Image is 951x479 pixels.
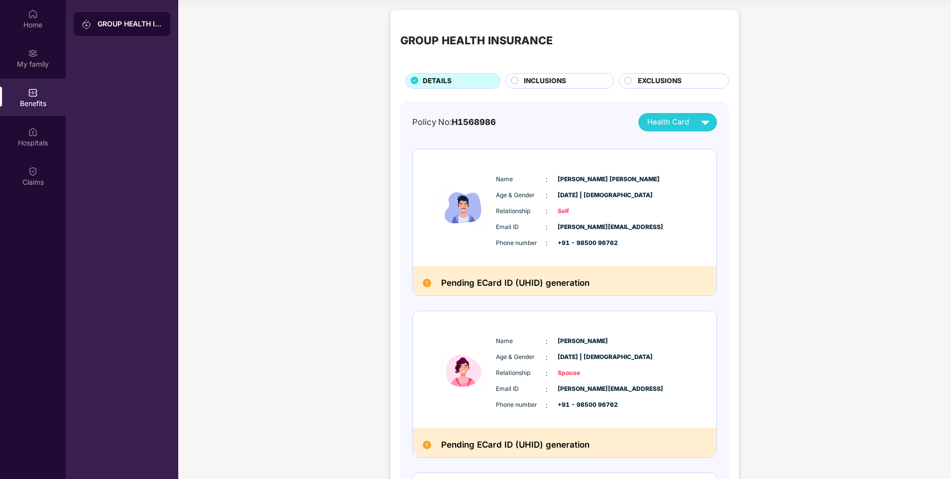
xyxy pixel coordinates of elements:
[546,206,548,217] span: :
[423,441,431,449] img: Pending
[496,353,546,362] span: Age & Gender
[546,222,548,233] span: :
[28,166,38,176] img: svg+xml;base64,PHN2ZyBpZD0iQ2xhaW0iIHhtbG5zPSJodHRwOi8vd3d3LnczLm9yZy8yMDAwL3N2ZyIgd2lkdGg9IjIwIi...
[697,114,714,131] img: svg+xml;base64,PHN2ZyB4bWxucz0iaHR0cDovL3d3dy53My5vcmcvMjAwMC9zdmciIHZpZXdCb3g9IjAgMCAyNCAyNCIgd2...
[423,279,431,287] img: Pending
[28,48,38,58] img: svg+xml;base64,PHN2ZyB3aWR0aD0iMjAiIGhlaWdodD0iMjAiIHZpZXdCb3g9IjAgMCAyMCAyMCIgZmlsbD0ibm9uZSIgeG...
[638,76,682,87] span: EXCLUSIONS
[98,19,162,29] div: GROUP HEALTH INSURANCE
[496,400,546,410] span: Phone number
[28,127,38,137] img: svg+xml;base64,PHN2ZyBpZD0iSG9zcGl0YWxzIiB4bWxucz0iaHR0cDovL3d3dy53My5vcmcvMjAwMC9zdmciIHdpZHRoPS...
[441,276,590,290] h2: Pending ECard ID (UHID) generation
[496,368,546,378] span: Relationship
[558,191,607,200] span: [DATE] | [DEMOGRAPHIC_DATA]
[546,174,548,185] span: :
[434,159,493,256] img: icon
[546,190,548,201] span: :
[452,117,496,127] span: H1568986
[496,337,546,346] span: Name
[496,175,546,184] span: Name
[423,76,452,87] span: DETAILS
[638,113,717,131] button: Health Card
[412,116,496,128] div: Policy No:
[647,117,689,128] span: Health Card
[434,321,493,418] img: icon
[28,88,38,98] img: svg+xml;base64,PHN2ZyBpZD0iQmVuZWZpdHMiIHhtbG5zPSJodHRwOi8vd3d3LnczLm9yZy8yMDAwL3N2ZyIgd2lkdGg9Ij...
[524,76,566,87] span: INCLUSIONS
[28,9,38,19] img: svg+xml;base64,PHN2ZyBpZD0iSG9tZSIgeG1sbnM9Imh0dHA6Ly93d3cudzMub3JnLzIwMDAvc3ZnIiB3aWR0aD0iMjAiIG...
[558,175,607,184] span: [PERSON_NAME] [PERSON_NAME]
[558,239,607,248] span: +91 - 98500 96762
[546,400,548,411] span: :
[558,337,607,346] span: [PERSON_NAME]
[496,223,546,232] span: Email ID
[546,368,548,379] span: :
[496,191,546,200] span: Age & Gender
[558,207,607,216] span: Self
[496,207,546,216] span: Relationship
[546,384,548,395] span: :
[558,368,607,378] span: Spouse
[558,384,607,394] span: [PERSON_NAME][EMAIL_ADDRESS]
[82,19,92,29] img: svg+xml;base64,PHN2ZyB3aWR0aD0iMjAiIGhlaWdodD0iMjAiIHZpZXdCb3g9IjAgMCAyMCAyMCIgZmlsbD0ibm9uZSIgeG...
[496,239,546,248] span: Phone number
[558,223,607,232] span: [PERSON_NAME][EMAIL_ADDRESS]
[546,352,548,363] span: :
[496,384,546,394] span: Email ID
[558,353,607,362] span: [DATE] | [DEMOGRAPHIC_DATA]
[558,400,607,410] span: +91 - 98500 96762
[546,336,548,347] span: :
[546,238,548,248] span: :
[441,438,590,452] h2: Pending ECard ID (UHID) generation
[400,32,553,49] div: GROUP HEALTH INSURANCE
